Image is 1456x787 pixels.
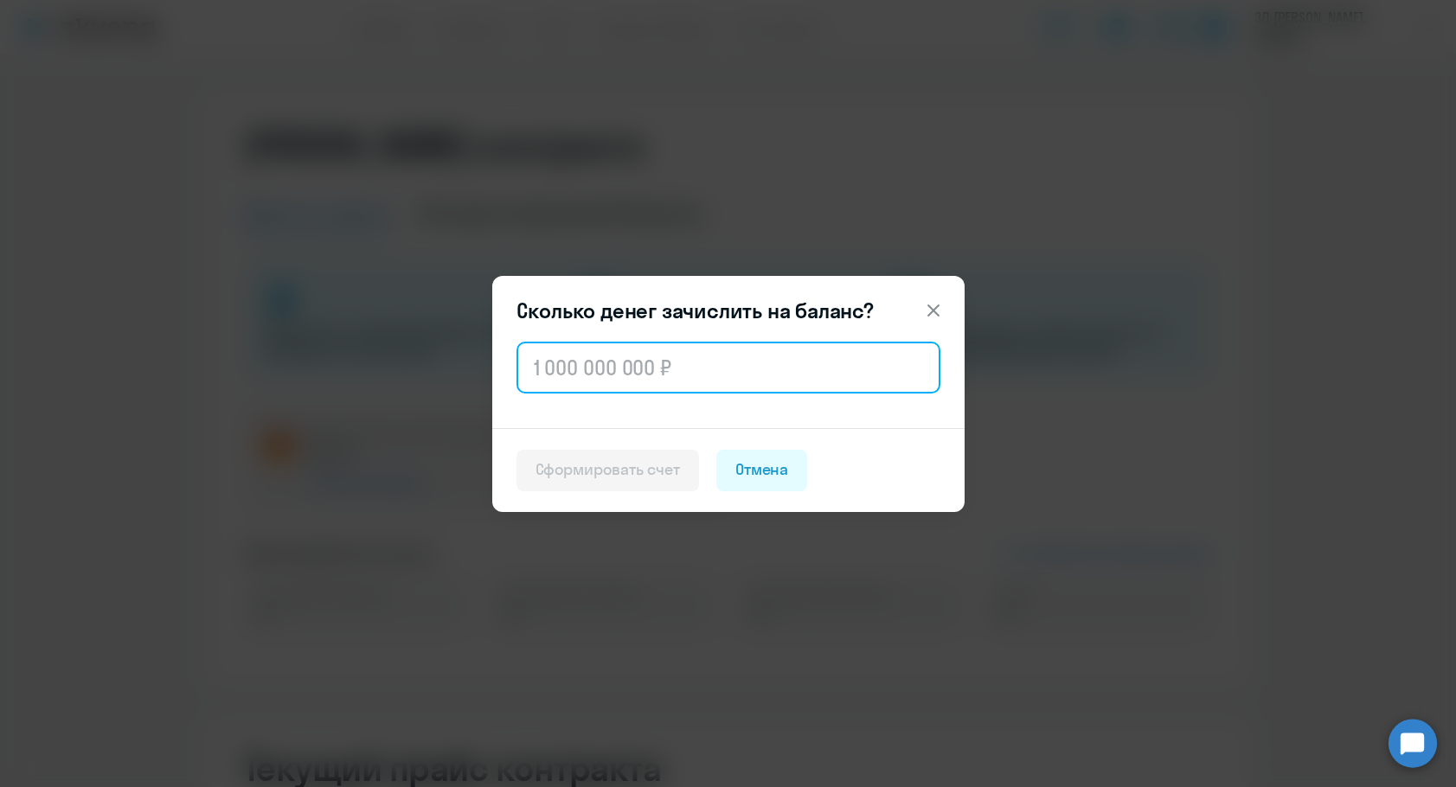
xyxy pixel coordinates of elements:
button: Сформировать счет [516,450,699,491]
button: Отмена [716,450,808,491]
input: 1 000 000 000 ₽ [516,342,940,393]
div: Сформировать счет [536,458,680,481]
header: Сколько денег зачислить на баланс? [492,297,965,324]
div: Отмена [735,458,789,481]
